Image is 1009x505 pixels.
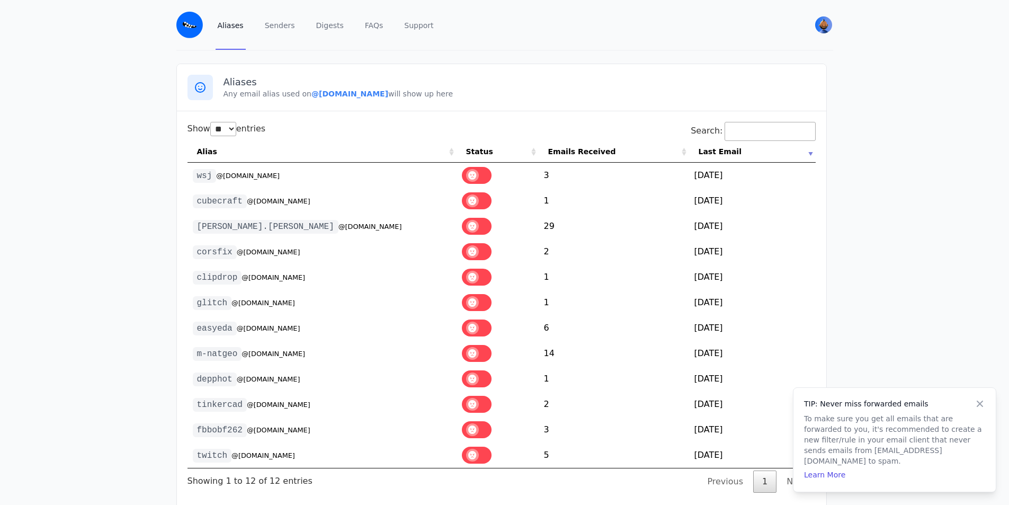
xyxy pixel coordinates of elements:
h4: TIP: Never miss forwarded emails [804,398,985,409]
small: @[DOMAIN_NAME] [231,451,295,459]
td: [DATE] [689,392,816,417]
code: cubecraft [193,194,247,208]
button: User menu [814,15,833,34]
img: Email Monster [176,12,203,38]
img: Bob's Avatar [815,16,832,33]
code: [PERSON_NAME].[PERSON_NAME] [193,220,338,234]
code: twitch [193,449,232,463]
small: @[DOMAIN_NAME] [237,375,300,383]
code: m-natgeo [193,347,242,361]
td: [DATE] [689,442,816,468]
th: Status: activate to sort column ascending [457,141,539,163]
code: clipdrop [193,271,242,285]
code: wsj [193,169,217,183]
td: 29 [539,214,689,239]
td: 14 [539,341,689,366]
td: 3 [539,417,689,442]
code: tinkercad [193,398,247,412]
div: Showing 1 to 12 of 12 entries [187,468,312,488]
td: 2 [539,392,689,417]
p: To make sure you get all emails that are forwarded to you, it's recommended to create a new filte... [804,413,985,466]
code: depphot [193,373,237,386]
input: Search: [725,122,816,141]
select: Showentries [210,122,236,136]
td: [DATE] [689,239,816,264]
td: [DATE] [689,315,816,341]
th: Alias: activate to sort column ascending [187,141,457,163]
small: @[DOMAIN_NAME] [216,172,280,180]
p: Any email alias used on will show up here [224,88,816,99]
td: 2 [539,239,689,264]
td: 1 [539,188,689,214]
td: [DATE] [689,341,816,366]
th: Last Email: activate to sort column ascending [689,141,816,163]
code: fbbobf262 [193,423,247,437]
td: 6 [539,315,689,341]
a: Next [778,471,815,493]
small: @[DOMAIN_NAME] [247,426,310,434]
a: Learn More [804,471,845,479]
code: glitch [193,296,232,310]
small: @[DOMAIN_NAME] [231,299,295,307]
th: Emails Received: activate to sort column ascending [539,141,689,163]
small: @[DOMAIN_NAME] [247,401,310,409]
td: [DATE] [689,366,816,392]
td: [DATE] [689,163,816,188]
td: [DATE] [689,188,816,214]
small: @[DOMAIN_NAME] [242,350,305,358]
td: 3 [539,163,689,188]
small: @[DOMAIN_NAME] [242,273,305,281]
label: Show entries [187,123,266,134]
small: @[DOMAIN_NAME] [338,223,402,231]
td: 5 [539,442,689,468]
td: 1 [539,290,689,315]
h3: Aliases [224,76,816,88]
td: 1 [539,366,689,392]
small: @[DOMAIN_NAME] [237,324,300,332]
td: [DATE] [689,264,816,290]
label: Search: [691,126,815,136]
td: 1 [539,264,689,290]
small: @[DOMAIN_NAME] [247,197,310,205]
td: [DATE] [689,290,816,315]
a: Previous [698,471,752,493]
a: 1 [753,471,776,493]
small: @[DOMAIN_NAME] [237,248,300,256]
code: easyeda [193,322,237,335]
td: [DATE] [689,417,816,442]
b: @[DOMAIN_NAME] [311,90,388,98]
td: [DATE] [689,214,816,239]
code: corsfix [193,245,237,259]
